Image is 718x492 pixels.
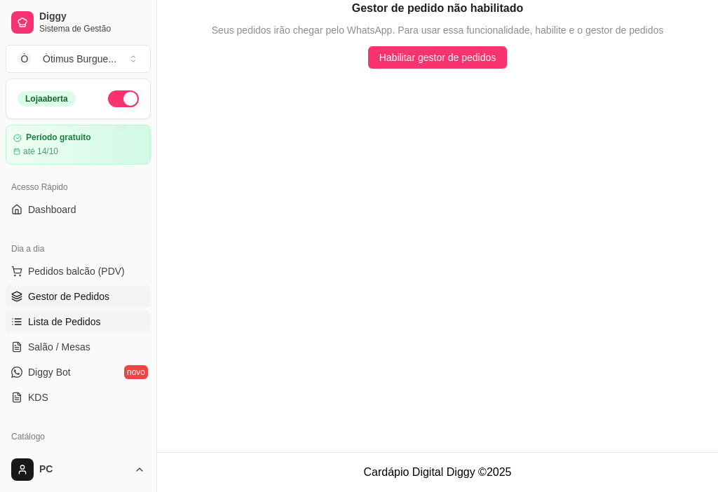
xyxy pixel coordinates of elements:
div: Òtimus Burgue ... [43,52,116,66]
article: até 14/10 [23,146,58,157]
div: Loja aberta [18,91,76,107]
div: Catálogo [6,425,151,448]
span: PC [39,463,128,476]
a: Período gratuitoaté 14/10 [6,125,151,165]
a: Dashboard [6,198,151,221]
span: KDS [28,390,48,404]
footer: Cardápio Digital Diggy © 2025 [157,452,718,492]
span: Lista de Pedidos [28,315,101,329]
span: Seus pedidos irão chegar pelo WhatsApp. Para usar essa funcionalidade, habilite e o gestor de ped... [212,22,663,38]
a: Diggy Botnovo [6,361,151,383]
a: Lista de Pedidos [6,310,151,333]
span: Diggy [39,11,145,23]
span: Gestor de Pedidos [28,289,109,303]
a: Salão / Mesas [6,336,151,358]
button: Habilitar gestor de pedidos [368,46,508,69]
button: Alterar Status [108,90,139,107]
a: DiggySistema de Gestão [6,6,151,39]
button: Select a team [6,45,151,73]
span: Sistema de Gestão [39,23,145,34]
button: Pedidos balcão (PDV) [6,260,151,282]
span: Diggy Bot [28,365,71,379]
div: Dia a dia [6,238,151,260]
a: Gestor de Pedidos [6,285,151,308]
span: Dashboard [28,203,76,217]
span: Habilitar gestor de pedidos [379,50,496,65]
a: KDS [6,386,151,409]
span: Pedidos balcão (PDV) [28,264,125,278]
button: PC [6,453,151,486]
article: Período gratuito [26,132,91,143]
span: Salão / Mesas [28,340,90,354]
span: Ò [18,52,32,66]
div: Acesso Rápido [6,176,151,198]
